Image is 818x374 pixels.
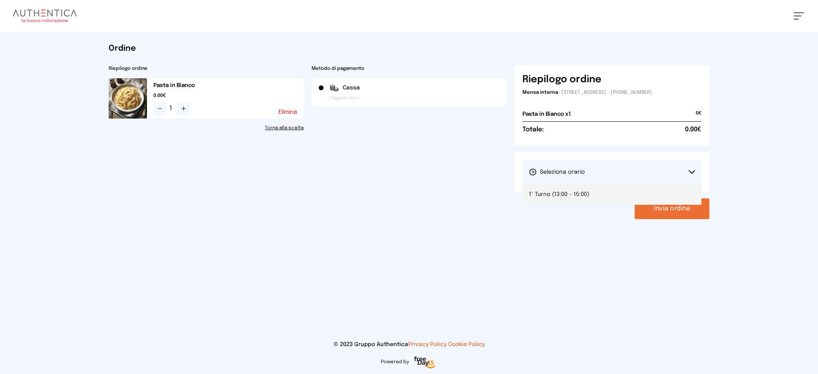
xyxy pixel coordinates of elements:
[635,198,709,219] button: Invia ordine
[448,342,485,347] a: Cookie Policy
[529,190,589,198] span: 1° Turno (13:00 - 15:00)
[529,168,585,176] span: Seleziona orario
[412,355,437,371] img: logo-freeday.3e08031.png
[13,340,805,348] p: © 2023 Gruppo Authentica
[522,160,701,184] button: Seleziona orario
[408,342,447,347] a: Privacy Policy
[381,359,409,365] span: Powered by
